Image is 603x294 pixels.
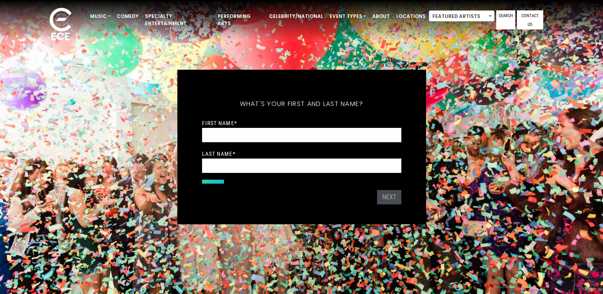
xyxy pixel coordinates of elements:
[202,90,401,118] h5: What's your first and last name?
[214,10,266,30] a: Performing Arts
[87,10,114,23] a: Music
[496,10,515,29] a: Search
[202,150,236,157] label: Last Name
[266,10,326,23] a: Celebrity/National
[369,10,393,23] a: About
[517,10,543,29] a: Contact Us
[114,10,142,23] a: Comedy
[202,120,237,127] label: First Name
[326,10,369,23] a: Event Types
[142,10,214,30] a: Specialty Entertainment
[41,6,81,44] img: ece_new_logo_whitev2-1.png
[429,11,494,22] span: Featured Artists
[429,10,495,22] span: Featured Artists
[393,10,429,23] a: Locations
